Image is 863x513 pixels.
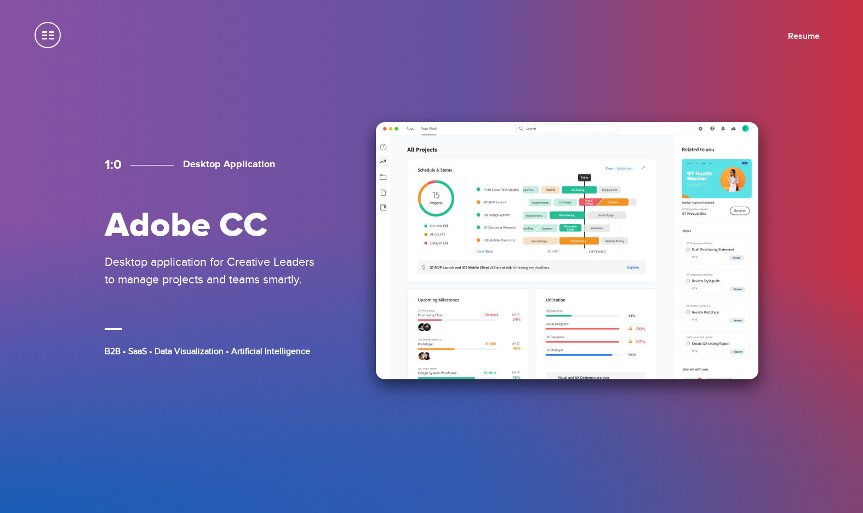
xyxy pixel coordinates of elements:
[130,158,275,170] h3: Desktop Application
[105,253,324,288] p: Desktop application for Creative Leaders to manage projects and teams smartly.
[105,157,122,173] span: 1:0
[105,208,324,244] h2: Adobe CC
[376,122,758,379] img: Adobe CC
[788,31,820,42] a: Resume
[103,127,761,386] a: 1:0 Desktop Application Adobe CC Desktop application for Creative Leaders to manage projects and ...
[105,346,310,357] span: B2B • SaaS • Data Visualization • Artificial Intelligence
